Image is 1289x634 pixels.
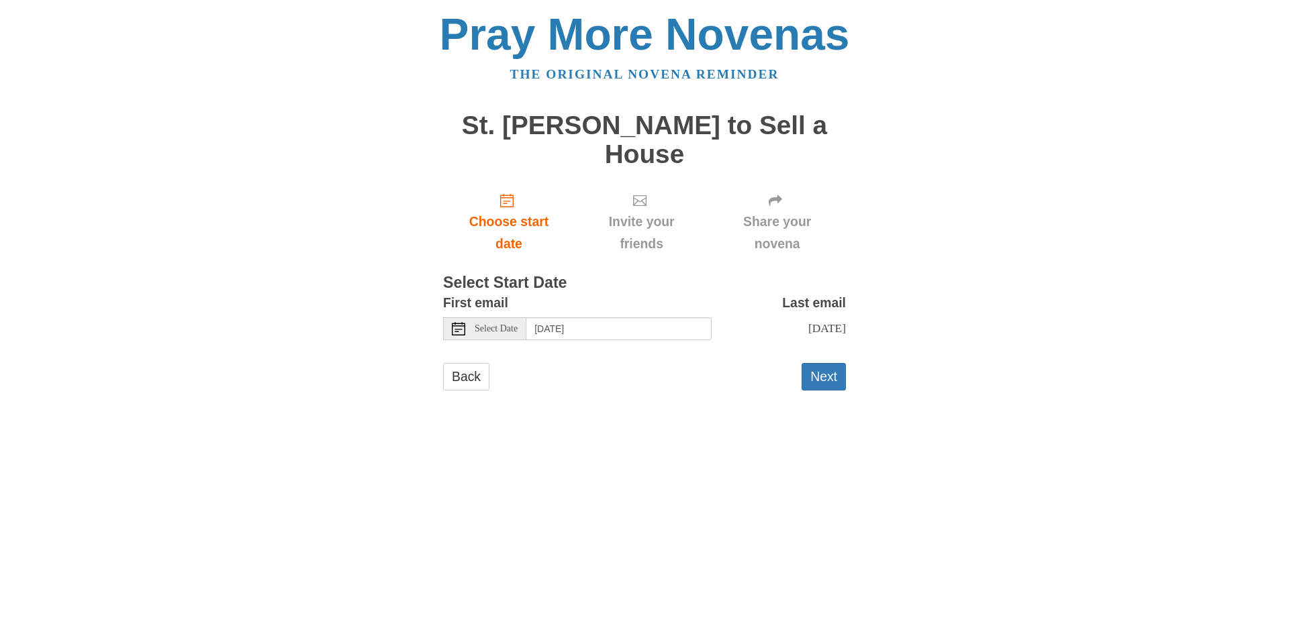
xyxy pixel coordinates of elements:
[443,182,575,262] a: Choose start date
[443,292,508,314] label: First email
[588,211,695,255] span: Invite your friends
[510,67,779,81] a: The original novena reminder
[575,182,708,262] div: Click "Next" to confirm your start date first.
[443,111,846,168] h1: St. [PERSON_NAME] to Sell a House
[708,182,846,262] div: Click "Next" to confirm your start date first.
[443,274,846,292] h3: Select Start Date
[457,211,561,255] span: Choose start date
[722,211,832,255] span: Share your novena
[475,324,518,333] span: Select Date
[440,9,850,59] a: Pray More Novenas
[802,363,846,390] button: Next
[808,321,846,335] span: [DATE]
[443,363,489,390] a: Back
[782,292,846,314] label: Last email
